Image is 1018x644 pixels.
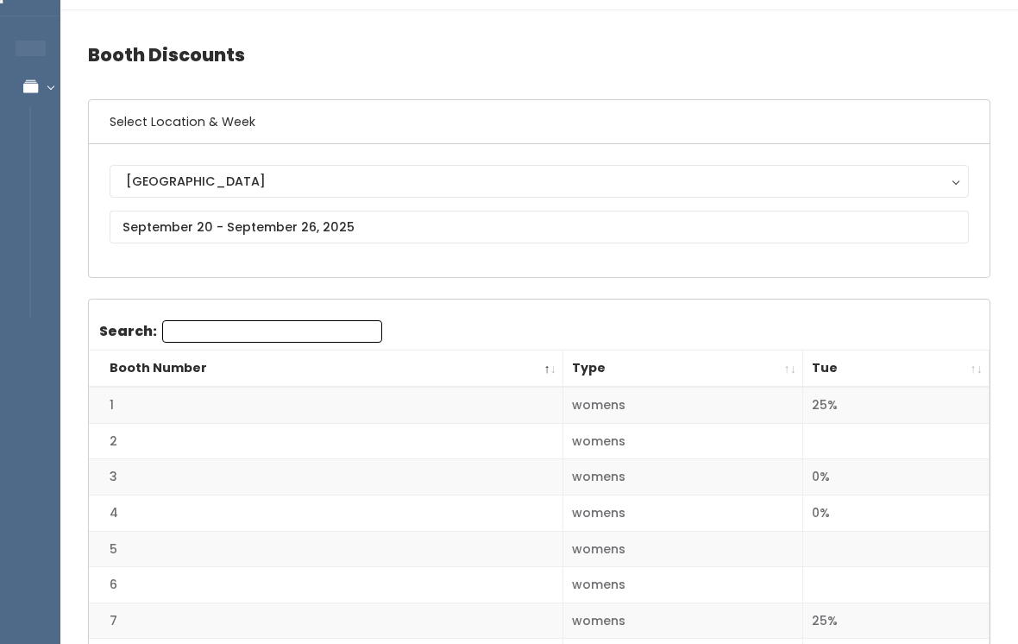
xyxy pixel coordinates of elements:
[162,320,382,343] input: Search:
[803,603,990,639] td: 25%
[563,603,803,639] td: womens
[110,211,969,243] input: September 20 - September 26, 2025
[89,567,563,603] td: 6
[89,496,563,532] td: 4
[89,603,563,639] td: 7
[563,423,803,459] td: womens
[99,320,382,343] label: Search:
[88,31,990,79] h4: Booth Discounts
[89,387,563,423] td: 1
[563,387,803,423] td: womens
[563,496,803,532] td: womens
[89,531,563,567] td: 5
[563,350,803,388] th: Type: activate to sort column ascending
[89,459,563,496] td: 3
[803,496,990,532] td: 0%
[89,100,990,144] h6: Select Location & Week
[563,459,803,496] td: womens
[563,531,803,567] td: womens
[126,172,952,191] div: [GEOGRAPHIC_DATA]
[803,387,990,423] td: 25%
[110,165,969,198] button: [GEOGRAPHIC_DATA]
[563,567,803,603] td: womens
[89,350,563,388] th: Booth Number: activate to sort column descending
[803,459,990,496] td: 0%
[89,423,563,459] td: 2
[803,350,990,388] th: Tue: activate to sort column ascending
